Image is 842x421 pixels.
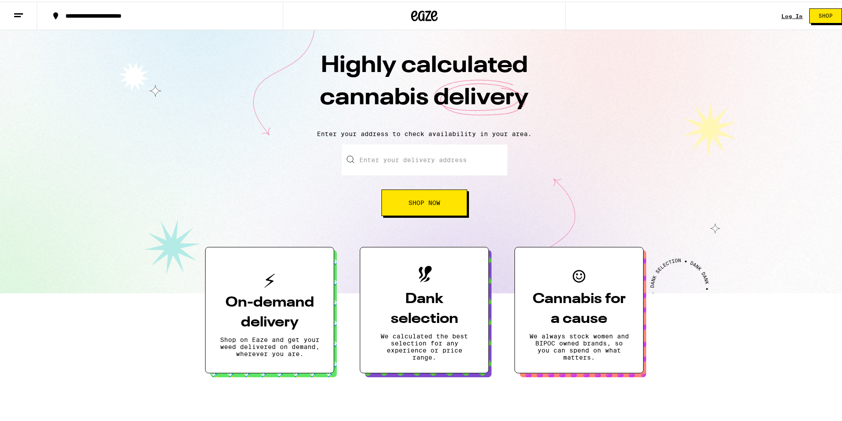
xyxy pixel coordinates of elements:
span: Shop Now [408,198,440,204]
p: Shop on Eaze and get your weed delivered on demand, wherever you are. [220,334,320,356]
h1: Highly calculated cannabis delivery [270,48,579,121]
span: Help [20,6,38,14]
button: On-demand deliveryShop on Eaze and get your weed delivered on demand, wherever you are. [205,245,334,372]
h3: Dank selection [374,288,474,327]
p: Enter your address to check availability in your area. [9,129,840,136]
div: Log In [781,11,803,17]
button: Shop [809,7,842,22]
button: Dank selectionWe calculated the best selection for any experience or price range. [360,245,489,372]
p: We calculated the best selection for any experience or price range. [374,331,474,359]
button: Cannabis for a causeWe always stock women and BIPOC owned brands, so you can spend on what matters. [514,245,644,372]
p: We always stock women and BIPOC owned brands, so you can spend on what matters. [529,331,629,359]
button: Shop Now [381,188,467,214]
span: Shop [819,11,833,17]
h3: On-demand delivery [220,291,320,331]
input: Enter your delivery address [342,143,507,174]
h3: Cannabis for a cause [529,288,629,327]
